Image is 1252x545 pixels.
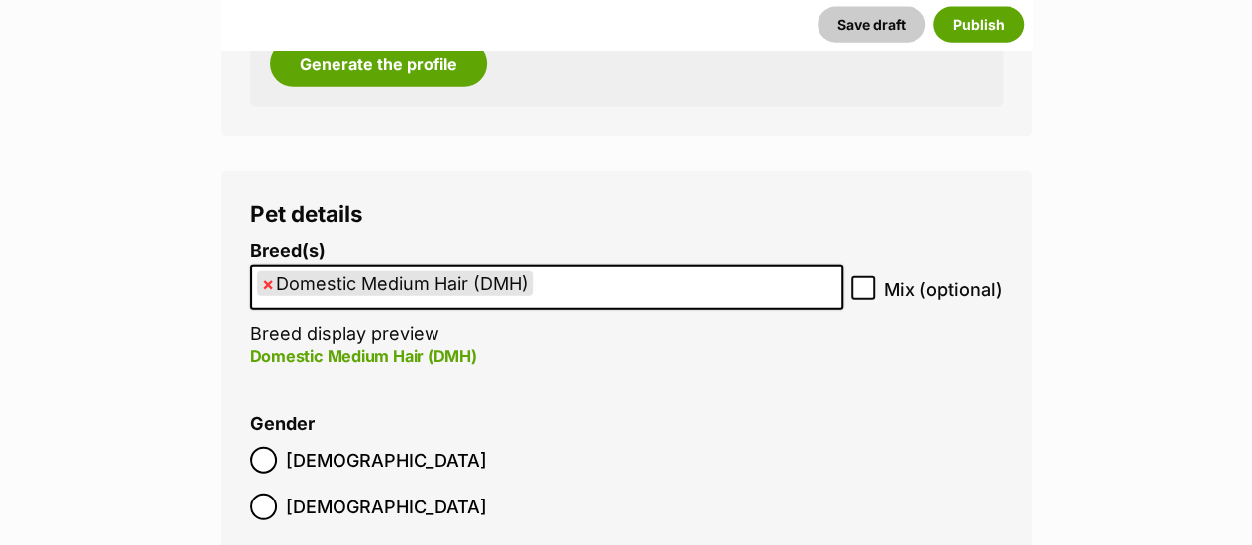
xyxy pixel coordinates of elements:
span: Mix (optional) [884,276,1003,303]
li: Domestic Medium Hair (DMH) [257,271,533,296]
span: [DEMOGRAPHIC_DATA] [286,447,487,474]
span: Pet details [250,200,363,227]
button: Generate the profile [270,42,487,87]
span: × [262,271,274,296]
p: Domestic Medium Hair (DMH) [250,344,843,368]
span: [DEMOGRAPHIC_DATA] [286,494,487,520]
li: Breed display preview [250,241,843,389]
label: Gender [250,414,315,435]
label: Breed(s) [250,241,843,262]
button: Publish [933,7,1024,43]
button: Save draft [818,7,925,43]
